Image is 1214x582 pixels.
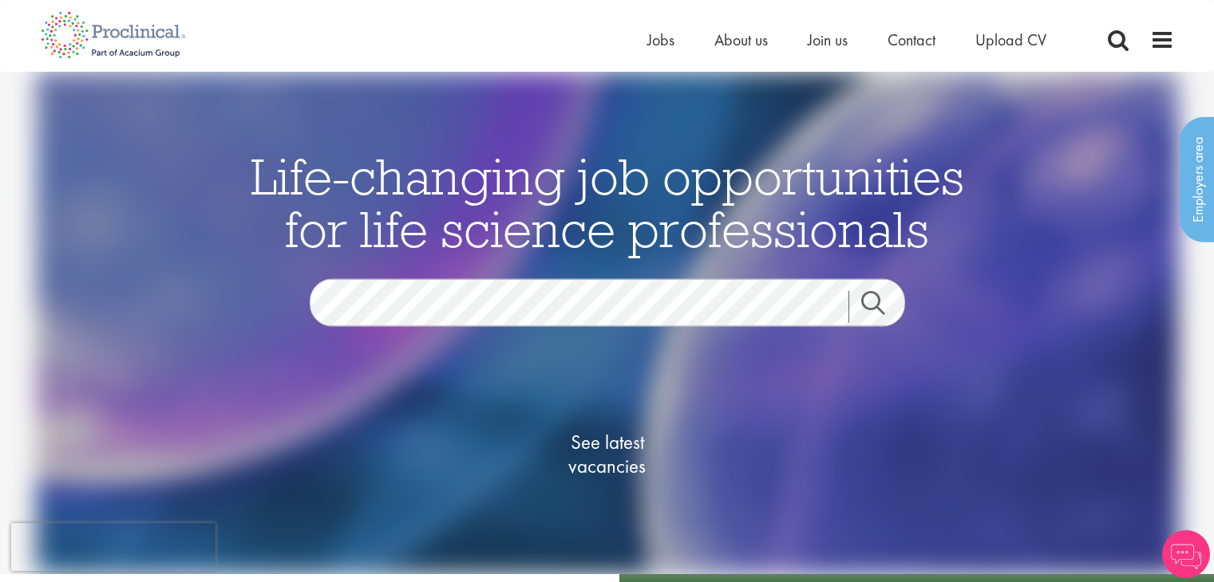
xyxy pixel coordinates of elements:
[528,366,687,541] a: See latestvacancies
[848,290,917,322] a: Job search submit button
[528,430,687,478] span: See latest vacancies
[11,523,216,571] iframe: reCAPTCHA
[647,29,674,50] a: Jobs
[251,144,964,260] span: Life-changing job opportunities for life science professionals
[975,29,1046,50] a: Upload CV
[808,29,848,50] a: Join us
[1162,530,1210,578] img: Chatbot
[888,29,935,50] a: Contact
[36,72,1178,574] img: candidate home
[714,29,768,50] a: About us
